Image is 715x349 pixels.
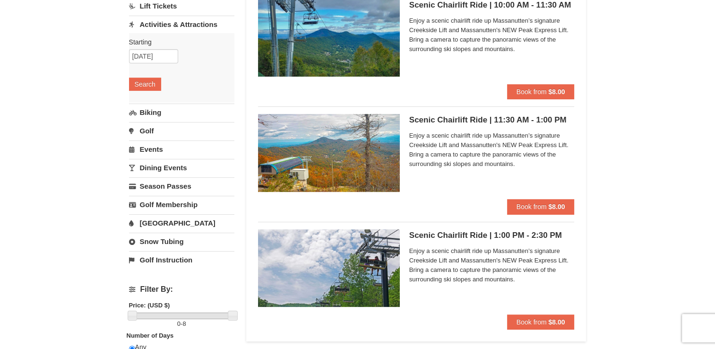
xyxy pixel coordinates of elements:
[517,203,547,210] span: Book from
[258,114,400,192] img: 24896431-13-a88f1aaf.jpg
[517,318,547,326] span: Book from
[409,115,575,125] h5: Scenic Chairlift Ride | 11:30 AM - 1:00 PM
[507,199,575,214] button: Book from $8.00
[182,320,186,327] span: 8
[129,285,234,294] h4: Filter By:
[129,251,234,269] a: Golf Instruction
[129,122,234,140] a: Golf
[409,16,575,54] span: Enjoy a scenic chairlift ride up Massanutten’s signature Creekside Lift and Massanutten's NEW Pea...
[548,318,565,326] strong: $8.00
[127,332,174,339] strong: Number of Days
[409,131,575,169] span: Enjoy a scenic chairlift ride up Massanutten’s signature Creekside Lift and Massanutten's NEW Pea...
[129,140,234,158] a: Events
[129,214,234,232] a: [GEOGRAPHIC_DATA]
[129,16,234,33] a: Activities & Attractions
[129,159,234,176] a: Dining Events
[129,37,227,47] label: Starting
[129,104,234,121] a: Biking
[129,78,161,91] button: Search
[517,88,547,96] span: Book from
[409,246,575,284] span: Enjoy a scenic chairlift ride up Massanutten’s signature Creekside Lift and Massanutten's NEW Pea...
[129,177,234,195] a: Season Passes
[177,320,181,327] span: 0
[507,314,575,330] button: Book from $8.00
[258,229,400,307] img: 24896431-9-664d1467.jpg
[409,0,575,10] h5: Scenic Chairlift Ride | 10:00 AM - 11:30 AM
[129,233,234,250] a: Snow Tubing
[129,319,234,329] label: -
[129,302,170,309] strong: Price: (USD $)
[548,203,565,210] strong: $8.00
[548,88,565,96] strong: $8.00
[507,84,575,99] button: Book from $8.00
[409,231,575,240] h5: Scenic Chairlift Ride | 1:00 PM - 2:30 PM
[129,196,234,213] a: Golf Membership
